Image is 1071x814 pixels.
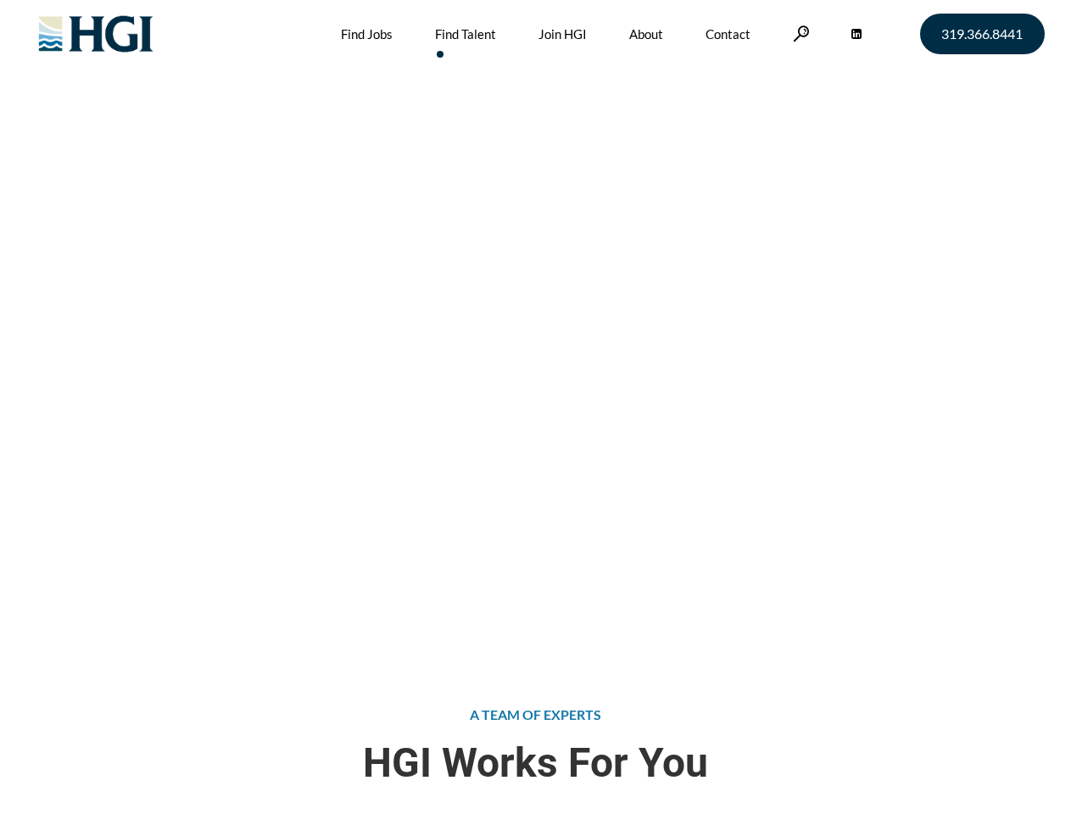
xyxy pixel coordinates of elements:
[793,25,810,42] a: Search
[470,706,601,722] span: A TEAM OF EXPERTS
[243,231,307,248] span: Find Talent
[920,14,1045,54] a: 319.366.8441
[27,739,1045,786] span: HGI Works For You
[201,136,501,221] span: Attract the Right Talent
[201,231,307,248] span: »
[201,231,237,248] a: Home
[941,27,1023,41] span: 319.366.8441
